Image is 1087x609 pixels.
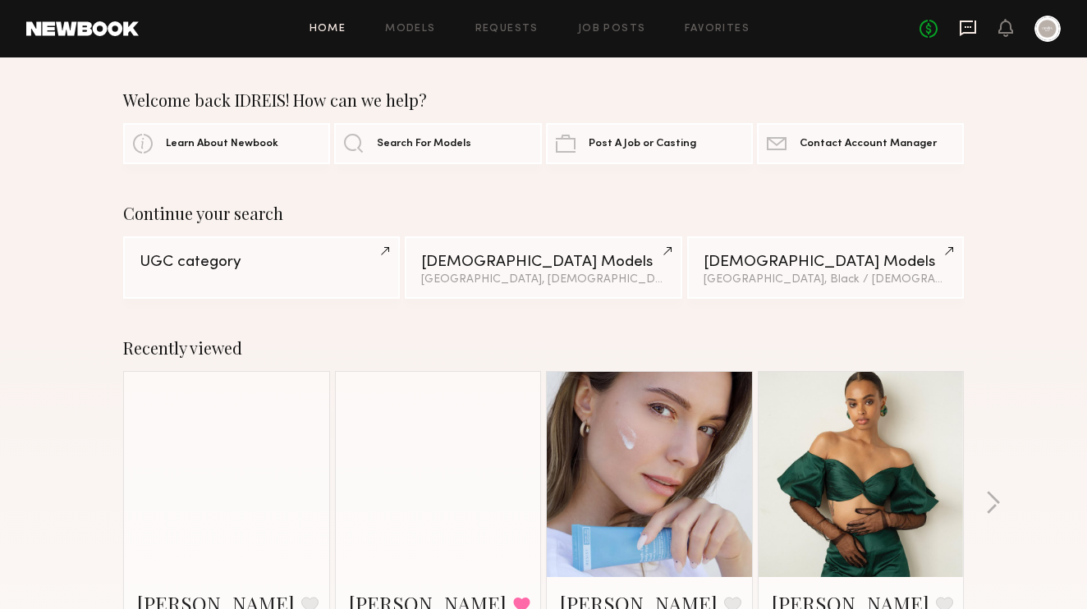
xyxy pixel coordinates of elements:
[385,24,435,34] a: Models
[589,139,696,149] span: Post A Job or Casting
[685,24,750,34] a: Favorites
[123,204,964,223] div: Continue your search
[123,236,400,299] a: UGC category
[123,123,330,164] a: Learn About Newbook
[546,123,753,164] a: Post A Job or Casting
[123,90,964,110] div: Welcome back IDREIS! How can we help?
[166,139,278,149] span: Learn About Newbook
[310,24,346,34] a: Home
[475,24,539,34] a: Requests
[704,274,947,286] div: [GEOGRAPHIC_DATA], Black / [DEMOGRAPHIC_DATA]
[377,139,471,149] span: Search For Models
[123,338,964,358] div: Recently viewed
[578,24,646,34] a: Job Posts
[421,274,665,286] div: [GEOGRAPHIC_DATA], [DEMOGRAPHIC_DATA]
[757,123,964,164] a: Contact Account Manager
[800,139,937,149] span: Contact Account Manager
[405,236,681,299] a: [DEMOGRAPHIC_DATA] Models[GEOGRAPHIC_DATA], [DEMOGRAPHIC_DATA]
[704,254,947,270] div: [DEMOGRAPHIC_DATA] Models
[140,254,383,270] div: UGC category
[334,123,541,164] a: Search For Models
[687,236,964,299] a: [DEMOGRAPHIC_DATA] Models[GEOGRAPHIC_DATA], Black / [DEMOGRAPHIC_DATA]
[421,254,665,270] div: [DEMOGRAPHIC_DATA] Models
